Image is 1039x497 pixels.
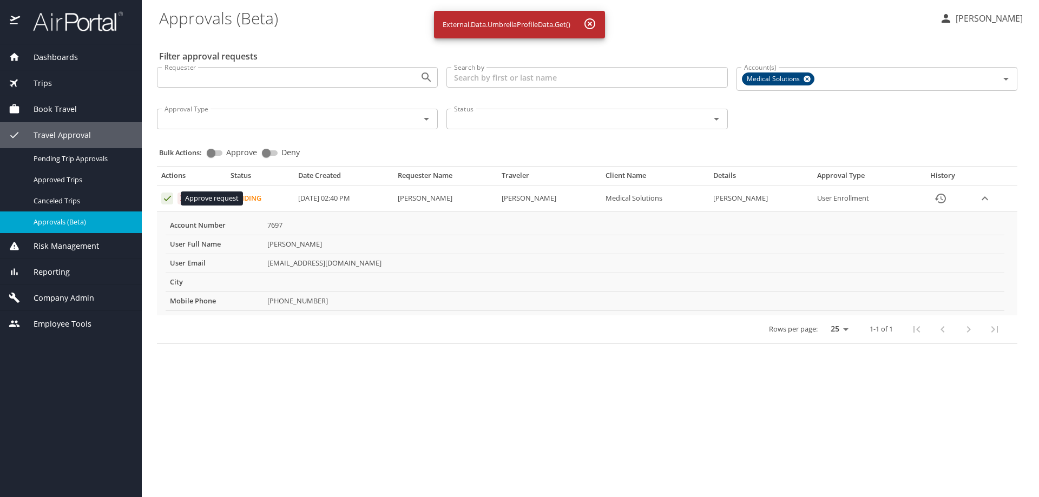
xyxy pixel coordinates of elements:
[419,111,434,127] button: Open
[294,185,393,212] td: [DATE] 02:40 PM
[20,292,94,304] span: Company Admin
[709,185,813,212] td: [PERSON_NAME]
[393,185,497,212] td: [PERSON_NAME]
[157,171,1017,343] table: Approval table
[20,240,99,252] span: Risk Management
[20,266,70,278] span: Reporting
[21,11,123,32] img: airportal-logo.png
[294,171,393,185] th: Date Created
[34,217,129,227] span: Approvals (Beta)
[10,11,21,32] img: icon-airportal.png
[166,216,1004,311] table: More info for approvals
[20,103,77,115] span: Book Travel
[742,72,814,85] div: Medical Solutions
[497,185,601,212] td: [PERSON_NAME]
[226,149,257,156] span: Approve
[822,321,852,337] select: rows per page
[952,12,1023,25] p: [PERSON_NAME]
[226,185,294,212] td: Pending
[166,273,263,291] th: City
[928,185,953,211] button: History
[226,171,294,185] th: Status
[177,193,189,204] button: Deny request
[20,318,91,330] span: Employee Tools
[935,9,1027,28] button: [PERSON_NAME]
[443,14,570,35] div: External.Data.UmbrellaProfileData.Get()
[769,326,818,333] p: Rows per page:
[20,129,91,141] span: Travel Approval
[709,171,813,185] th: Details
[742,74,806,85] span: Medical Solutions
[497,171,601,185] th: Traveler
[813,185,912,212] td: User Enrollment
[34,196,129,206] span: Canceled Trips
[20,51,78,63] span: Dashboards
[166,235,263,254] th: User Full Name
[263,216,1004,235] td: 7697
[912,171,972,185] th: History
[159,48,258,65] h2: Filter approval requests
[157,171,226,185] th: Actions
[34,154,129,164] span: Pending Trip Approvals
[166,254,263,273] th: User Email
[601,185,708,212] td: Medical Solutions
[263,235,1004,254] td: [PERSON_NAME]
[34,175,129,185] span: Approved Trips
[393,171,497,185] th: Requester Name
[20,77,52,89] span: Trips
[159,148,211,157] p: Bulk Actions:
[263,291,1004,310] td: [PHONE_NUMBER]
[998,71,1014,87] button: Open
[709,111,724,127] button: Open
[870,326,893,333] p: 1-1 of 1
[263,254,1004,273] td: [EMAIL_ADDRESS][DOMAIN_NAME]
[166,216,263,235] th: Account Number
[813,171,912,185] th: Approval Type
[977,190,993,207] button: expand row
[446,67,727,88] input: Search by first or last name
[159,1,931,35] h1: Approvals (Beta)
[281,149,300,156] span: Deny
[601,171,708,185] th: Client Name
[419,70,434,85] button: Open
[166,291,263,310] th: Mobile Phone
